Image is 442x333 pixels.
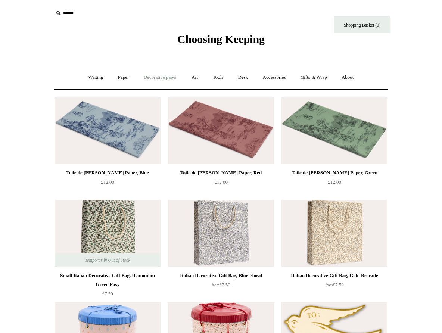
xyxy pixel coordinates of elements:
span: £12.00 [214,179,228,185]
a: Shopping Basket (0) [334,16,390,33]
a: About [335,68,361,87]
a: Small Italian Decorative Gift Bag, Remondini Green Posy £7.50 [55,271,161,302]
a: Toile de [PERSON_NAME] Paper, Green £12.00 [281,168,387,199]
span: £12.00 [328,179,341,185]
span: from [325,283,333,287]
a: Small Italian Decorative Gift Bag, Remondini Green Posy Small Italian Decorative Gift Bag, Remond... [55,200,161,267]
a: Toile de Jouy Tissue Paper, Green Toile de Jouy Tissue Paper, Green [281,97,387,164]
span: from [212,283,219,287]
div: Toile de [PERSON_NAME] Paper, Red [170,168,272,177]
a: Italian Decorative Gift Bag, Gold Brocade from£7.50 [281,271,387,302]
span: £7.50 [102,291,113,296]
img: Toile de Jouy Tissue Paper, Red [168,97,274,164]
div: Italian Decorative Gift Bag, Blue Floral [170,271,272,280]
a: Toile de [PERSON_NAME] Paper, Blue £12.00 [55,168,161,199]
a: Desk [231,68,255,87]
span: £7.50 [212,282,230,287]
a: Toile de Jouy Tissue Paper, Blue Toile de Jouy Tissue Paper, Blue [55,97,161,164]
div: Toile de [PERSON_NAME] Paper, Green [283,168,386,177]
span: Choosing Keeping [177,33,265,45]
a: Italian Decorative Gift Bag, Blue Floral Italian Decorative Gift Bag, Blue Floral [168,200,274,267]
a: Paper [111,68,136,87]
a: Toile de Jouy Tissue Paper, Red Toile de Jouy Tissue Paper, Red [168,97,274,164]
a: Choosing Keeping [177,39,265,44]
a: Tools [206,68,230,87]
span: £7.50 [325,282,343,287]
img: Italian Decorative Gift Bag, Blue Floral [168,200,274,267]
a: Italian Decorative Gift Bag, Gold Brocade Italian Decorative Gift Bag, Gold Brocade [281,200,387,267]
div: Toile de [PERSON_NAME] Paper, Blue [56,168,159,177]
a: Writing [82,68,110,87]
img: Toile de Jouy Tissue Paper, Blue [55,97,161,164]
div: Italian Decorative Gift Bag, Gold Brocade [283,271,386,280]
div: Small Italian Decorative Gift Bag, Remondini Green Posy [56,271,159,289]
a: Gifts & Wrap [294,68,334,87]
span: Temporarily Out of Stock [77,253,137,267]
a: Accessories [256,68,293,87]
a: Art [185,68,205,87]
a: Decorative paper [137,68,184,87]
img: Small Italian Decorative Gift Bag, Remondini Green Posy [55,200,161,267]
span: £12.00 [101,179,114,185]
img: Toile de Jouy Tissue Paper, Green [281,97,387,164]
img: Italian Decorative Gift Bag, Gold Brocade [281,200,387,267]
a: Italian Decorative Gift Bag, Blue Floral from£7.50 [168,271,274,302]
a: Toile de [PERSON_NAME] Paper, Red £12.00 [168,168,274,199]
